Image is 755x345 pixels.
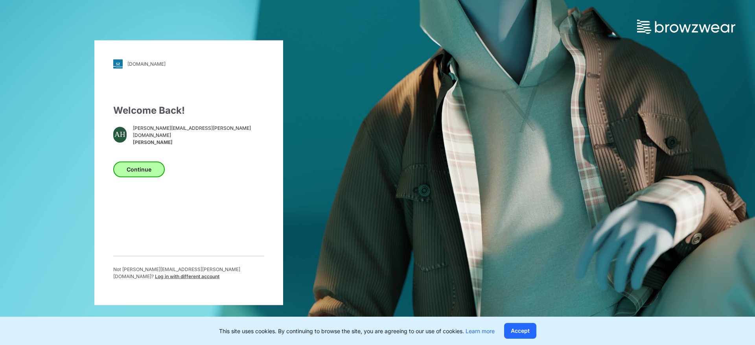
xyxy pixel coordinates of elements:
[155,273,219,279] span: Log in with different account
[113,103,264,117] div: Welcome Back!
[113,59,123,68] img: svg+xml;base64,PHN2ZyB3aWR0aD0iMjgiIGhlaWdodD0iMjgiIHZpZXdCb3g9IjAgMCAyOCAyOCIgZmlsbD0ibm9uZSIgeG...
[637,20,735,34] img: browzwear-logo.73288ffb.svg
[113,59,264,68] a: [DOMAIN_NAME]
[133,139,264,146] span: [PERSON_NAME]
[133,125,264,139] span: [PERSON_NAME][EMAIL_ADDRESS][PERSON_NAME][DOMAIN_NAME]
[113,127,127,142] div: AH
[113,161,165,177] button: Continue
[219,327,495,335] p: This site uses cookies. By continuing to browse the site, you are agreeing to our use of cookies.
[113,266,264,280] p: Not [PERSON_NAME][EMAIL_ADDRESS][PERSON_NAME][DOMAIN_NAME] ?
[466,328,495,334] a: Learn more
[127,61,166,67] div: [DOMAIN_NAME]
[504,323,536,339] button: Accept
